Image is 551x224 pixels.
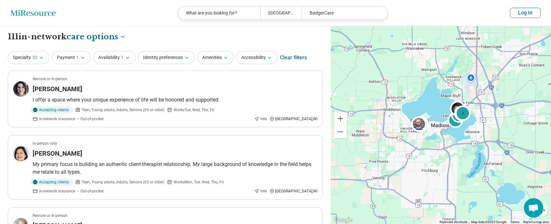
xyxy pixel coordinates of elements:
button: Zoom in [334,112,347,125]
span: 1 [76,54,79,61]
span: Works Mon, Tue, Wed, Thu, Fri [173,179,224,185]
span: 1 [121,54,124,61]
p: Remote or In-person [33,213,68,219]
span: Teen, Young adults, Adults, Seniors (65 or older) [82,179,164,185]
button: Care options [67,31,126,42]
a: Terms (opens in new tab) [510,220,519,224]
div: [GEOGRAPHIC_DATA] , WI [269,116,317,122]
div: Accepting clients [30,106,73,113]
button: Availability1 [93,51,135,64]
div: 2 [448,112,463,128]
h3: [PERSON_NAME] [33,84,82,93]
p: In-person only [33,141,57,146]
div: BadgerCare [302,6,384,20]
p: I offer a space where your unique experience of life will be honored and supported. [33,96,317,104]
button: Zoom out [334,125,347,138]
button: Log In [510,8,541,18]
span: In-network insurance [39,188,75,194]
h1: 111 in-network [8,31,126,42]
span: In-network insurance [39,116,75,122]
div: [GEOGRAPHIC_DATA] , WI [269,188,317,194]
span: Works Tue, Wed, Thu, Fri [173,107,214,113]
div: What are you looking for? [178,6,260,20]
span: Teen, Young adults, Adults, Seniors (65 or older) [82,107,164,113]
div: 1 mi [254,188,267,194]
span: 32 [32,54,37,61]
span: care options [67,31,118,42]
div: Accepting clients [30,179,73,186]
a: Report a map error [523,220,549,224]
button: Amenities [197,51,234,64]
span: Map data ©2025 Google [471,220,506,224]
button: Accessibility [236,51,277,64]
span: Out-of-pocket [80,116,104,122]
div: Clear filters [280,50,307,65]
button: Payment1 [52,51,90,64]
button: Identity preferences [138,51,194,64]
p: Remote or In-person [33,76,68,82]
span: Out-of-pocket [80,188,104,194]
div: [GEOGRAPHIC_DATA], [GEOGRAPHIC_DATA], [GEOGRAPHIC_DATA] [260,6,301,20]
div: 2 [455,105,471,121]
p: My primary focus is building an authentic client-therapist relationship. My large background of k... [33,161,317,176]
div: Open chat [524,198,543,218]
h3: [PERSON_NAME] [33,149,82,158]
div: 1 mi [254,116,267,122]
button: Specialty32 [8,51,49,64]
